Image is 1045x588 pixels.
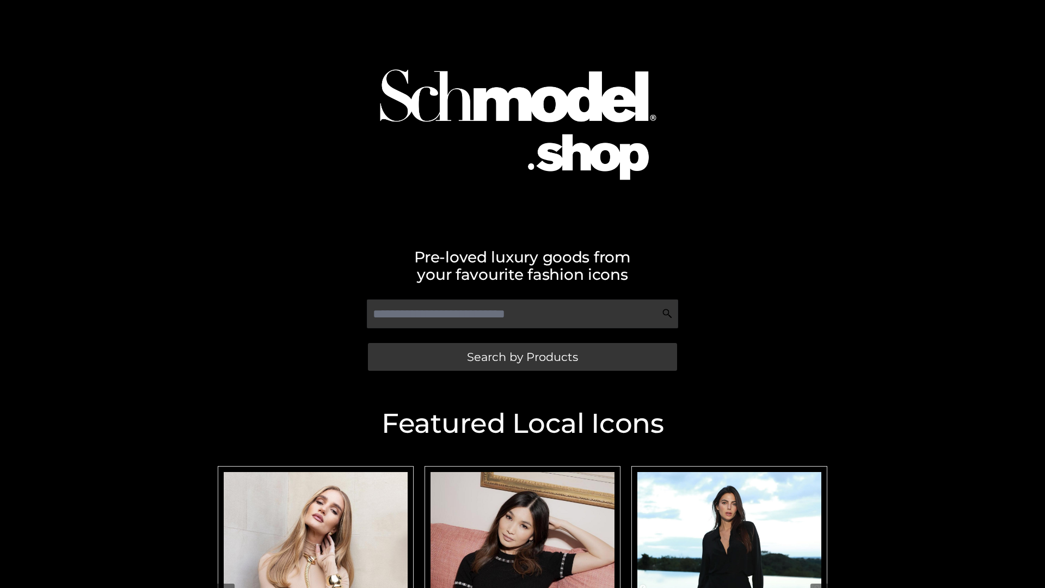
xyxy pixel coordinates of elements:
h2: Pre-loved luxury goods from your favourite fashion icons [212,248,833,283]
h2: Featured Local Icons​ [212,410,833,437]
img: Search Icon [662,308,673,319]
a: Search by Products [368,343,677,371]
span: Search by Products [467,351,578,363]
